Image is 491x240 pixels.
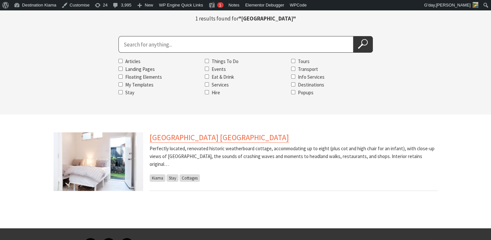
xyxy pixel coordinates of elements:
span: Kiama [150,174,166,182]
label: Transport [298,66,318,72]
p: Perfectly located, renovated historic weatherboard cottage, accommodating up to eight (plus cot a... [150,145,438,168]
label: My Templates [125,82,153,88]
span: Stay [166,174,178,182]
label: Tours [298,58,310,64]
label: Hire [212,89,220,96]
label: Popups [298,89,313,96]
span: 1 [219,3,221,7]
label: Eat & Drink [212,74,234,80]
span: Cottages [179,174,200,182]
label: Events [212,66,226,72]
label: Articles [125,58,141,64]
label: Info Services [298,74,325,80]
label: Destinations [298,82,324,88]
strong: "[GEOGRAPHIC_DATA]" [239,15,296,22]
label: Floating Elements [125,74,162,80]
label: Landing Pages [125,66,155,72]
input: Search for: [118,36,353,53]
span: [PERSON_NAME] [436,3,471,7]
p: 1 results found for [165,14,327,23]
label: Stay [125,89,134,96]
label: Things To Do [212,58,239,64]
a: [GEOGRAPHIC_DATA] [GEOGRAPHIC_DATA] [150,132,289,143]
img: Driftwood Beach House [54,132,143,191]
label: Services [212,82,229,88]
